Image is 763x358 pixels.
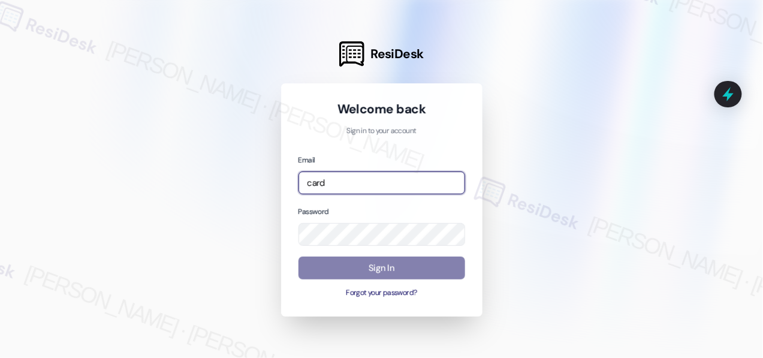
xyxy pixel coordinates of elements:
[298,172,465,195] input: name@example.com
[298,101,465,118] h1: Welcome back
[298,257,465,280] button: Sign In
[298,207,329,216] label: Password
[298,155,315,165] label: Email
[298,288,465,299] button: Forgot your password?
[339,41,364,67] img: ResiDesk Logo
[370,46,424,62] span: ResiDesk
[298,126,465,137] p: Sign in to your account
